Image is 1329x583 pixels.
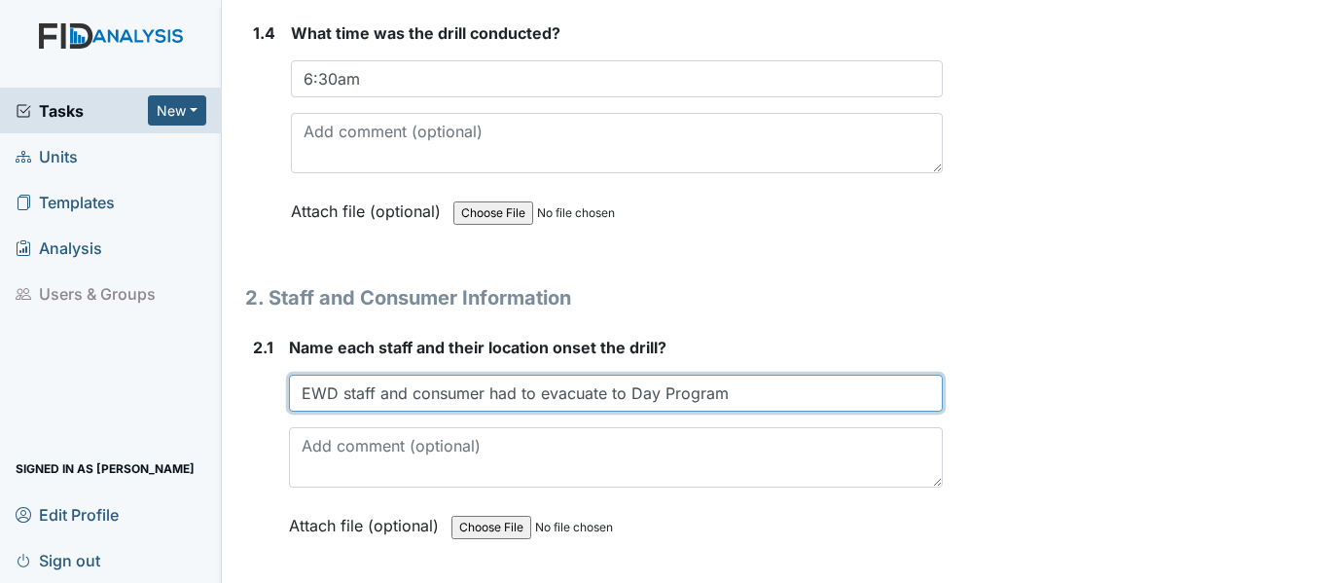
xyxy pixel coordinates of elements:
[245,283,943,312] h1: 2. Staff and Consumer Information
[16,187,115,217] span: Templates
[16,454,195,484] span: Signed in as [PERSON_NAME]
[289,338,666,357] span: Name each staff and their location onset the drill?
[291,189,449,223] label: Attach file (optional)
[16,499,119,529] span: Edit Profile
[253,21,275,45] label: 1.4
[16,99,148,123] a: Tasks
[16,545,100,575] span: Sign out
[253,336,273,359] label: 2.1
[16,141,78,171] span: Units
[16,233,102,263] span: Analysis
[291,23,560,43] span: What time was the drill conducted?
[148,95,206,126] button: New
[289,503,447,537] label: Attach file (optional)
